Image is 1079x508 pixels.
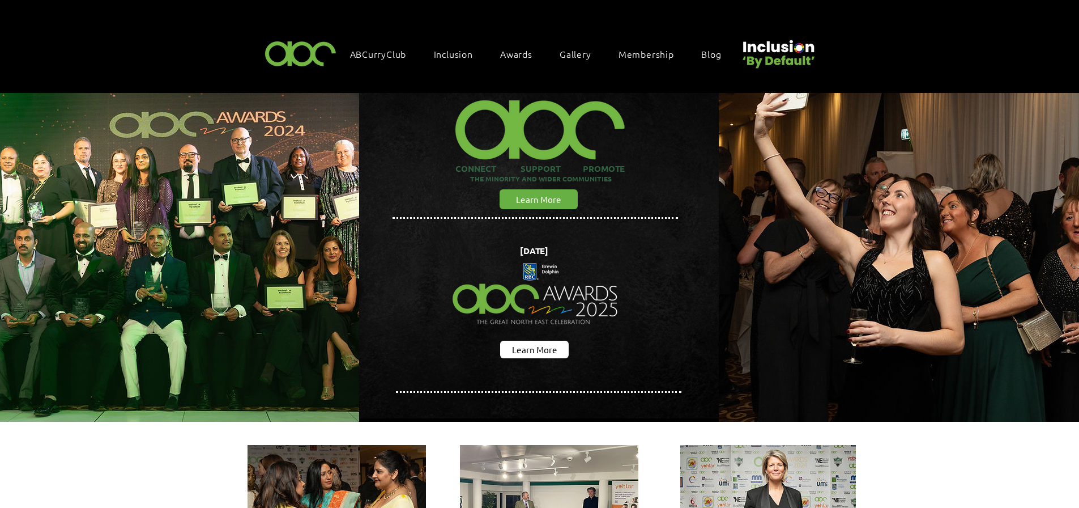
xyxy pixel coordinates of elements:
[494,42,549,66] div: Awards
[344,42,739,66] nav: Site
[619,48,674,60] span: Membership
[470,174,612,183] span: THE MINORITY AND WIDER COMMUNITIES
[449,86,630,163] img: ABC-Logo-Blank-Background-01-01-2_edited.png
[613,42,691,66] a: Membership
[344,42,424,66] a: ABCurryClub
[455,163,625,174] span: CONNECT SUPPORT PROMOTE
[696,42,738,66] a: Blog
[262,36,340,70] img: ABC-Logo-Blank-Background-01-01-2.png
[350,48,407,60] span: ABCurryClub
[554,42,608,66] a: Gallery
[500,48,532,60] span: Awards
[520,245,548,256] span: [DATE]
[359,93,719,418] img: abc background hero black.png
[739,31,817,70] img: Untitled design (22).png
[428,42,490,66] div: Inclusion
[560,48,591,60] span: Gallery
[512,344,557,355] span: Learn More
[442,242,629,346] img: Northern Insights Double Pager Apr 2025.png
[434,48,473,60] span: Inclusion
[500,189,578,209] a: Learn More
[701,48,721,60] span: Blog
[500,341,569,358] a: Learn More
[516,193,561,205] span: Learn More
